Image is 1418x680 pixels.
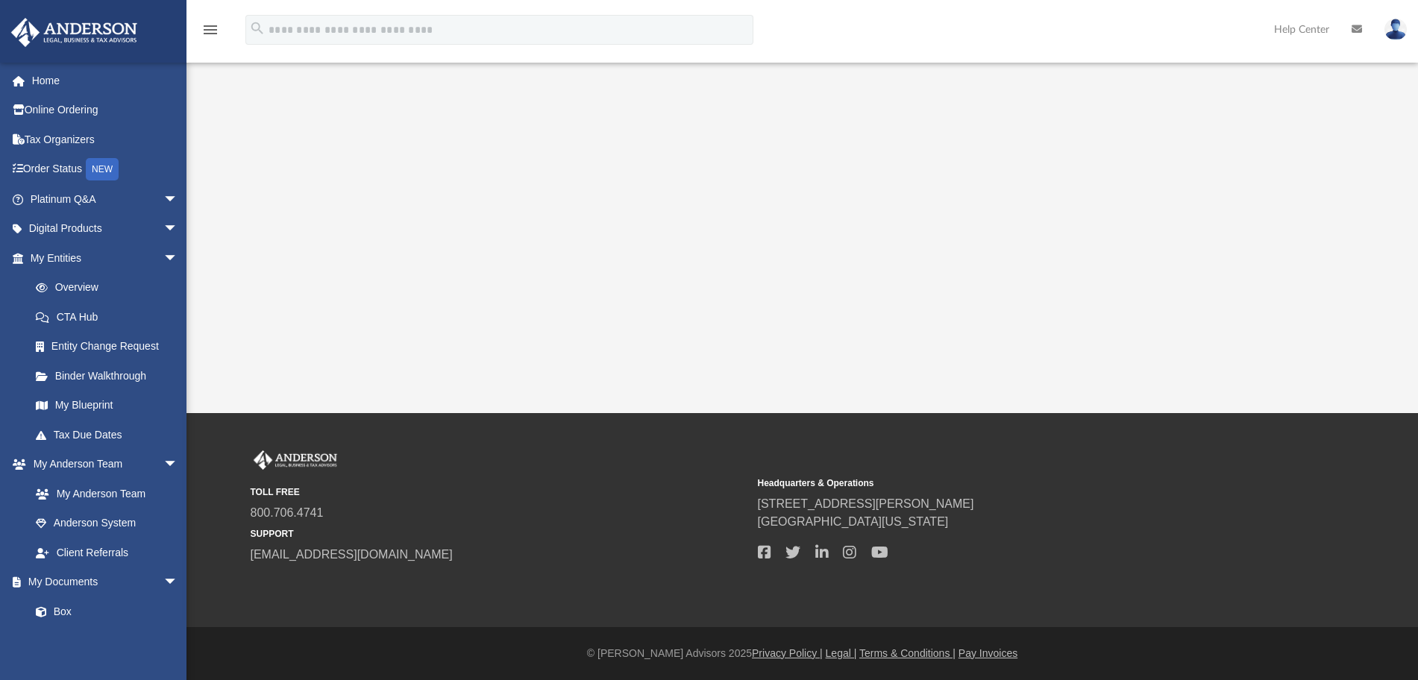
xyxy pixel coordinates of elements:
a: menu [201,28,219,39]
a: [GEOGRAPHIC_DATA][US_STATE] [758,515,949,528]
a: My Anderson Teamarrow_drop_down [10,450,193,479]
span: arrow_drop_down [163,184,193,215]
a: Privacy Policy | [752,647,823,659]
a: Terms & Conditions | [859,647,956,659]
a: Box [21,596,186,626]
img: User Pic [1384,19,1407,40]
a: Order StatusNEW [10,154,201,185]
a: Platinum Q&Aarrow_drop_down [10,184,201,214]
span: arrow_drop_down [163,214,193,245]
a: My Anderson Team [21,479,186,509]
div: NEW [86,158,119,180]
a: [STREET_ADDRESS][PERSON_NAME] [758,497,974,510]
a: Tax Organizers [10,125,201,154]
a: Meeting Minutes [21,626,193,656]
a: Tax Due Dates [21,420,201,450]
span: arrow_drop_down [163,567,193,598]
div: © [PERSON_NAME] Advisors 2025 [186,646,1418,661]
a: 800.706.4741 [251,506,324,519]
a: My Documentsarrow_drop_down [10,567,193,597]
a: Digital Productsarrow_drop_down [10,214,201,244]
a: Entity Change Request [21,332,201,362]
a: Binder Walkthrough [21,361,201,391]
a: Overview [21,273,201,303]
a: Online Ordering [10,95,201,125]
a: Client Referrals [21,538,193,567]
img: Anderson Advisors Platinum Portal [251,450,340,470]
small: TOLL FREE [251,485,747,499]
a: Home [10,66,201,95]
a: [EMAIL_ADDRESS][DOMAIN_NAME] [251,548,453,561]
a: My Entitiesarrow_drop_down [10,243,201,273]
a: Pay Invoices [959,647,1017,659]
span: arrow_drop_down [163,243,193,274]
img: Anderson Advisors Platinum Portal [7,18,142,47]
small: Headquarters & Operations [758,476,1255,490]
a: Legal | [826,647,857,659]
i: menu [201,21,219,39]
small: SUPPORT [251,527,747,541]
i: search [249,20,266,37]
a: My Blueprint [21,391,193,421]
span: arrow_drop_down [163,450,193,480]
a: CTA Hub [21,302,201,332]
a: Anderson System [21,509,193,538]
